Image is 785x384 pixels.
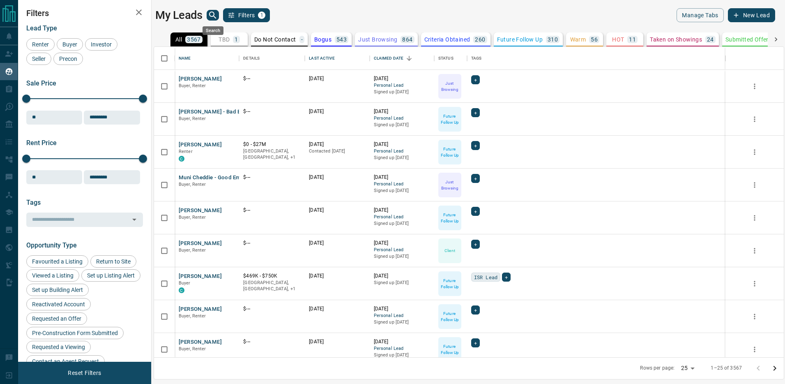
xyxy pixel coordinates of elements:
[439,343,460,356] p: Future Follow Up
[471,47,482,70] div: Tags
[179,287,184,293] div: condos.ca
[259,12,265,18] span: 1
[175,47,239,70] div: Name
[471,338,480,347] div: +
[374,141,430,148] p: [DATE]
[179,338,222,346] button: [PERSON_NAME]
[29,41,52,48] span: Renter
[374,187,430,194] p: Signed up [DATE]
[243,273,301,280] p: $469K - $750K
[179,248,206,253] span: Buyer, Renter
[474,76,477,84] span: +
[438,47,454,70] div: Status
[57,38,83,51] div: Buyer
[374,273,430,280] p: [DATE]
[374,174,430,181] p: [DATE]
[243,207,301,214] p: $---
[88,41,115,48] span: Investor
[711,365,742,372] p: 1–25 of 3567
[179,346,206,352] span: Buyer, Renter
[309,75,365,82] p: [DATE]
[203,26,223,35] div: Search
[678,362,698,374] div: 25
[309,174,365,181] p: [DATE]
[60,41,80,48] span: Buyer
[374,352,430,359] p: Signed up [DATE]
[93,258,134,265] span: Return to Site
[374,47,404,70] div: Claimed Date
[748,146,761,158] button: more
[548,37,558,42] p: 310
[434,47,467,70] div: Status
[424,37,470,42] p: Criteria Obtained
[187,37,201,42] p: 3567
[155,9,203,22] h1: My Leads
[748,278,761,290] button: more
[26,255,88,268] div: Favourited a Listing
[374,305,430,312] p: [DATE]
[53,53,83,65] div: Precon
[650,37,702,42] p: Taken on Showings
[725,37,769,42] p: Submitted Offer
[471,174,480,183] div: +
[243,338,301,345] p: $---
[179,240,222,248] button: [PERSON_NAME]
[179,141,222,149] button: [PERSON_NAME]
[207,10,219,21] button: search button
[309,273,365,280] p: [DATE]
[374,312,430,319] span: Personal Lead
[677,8,723,22] button: Manage Tabs
[374,345,430,352] span: Personal Lead
[748,343,761,356] button: more
[56,56,80,62] span: Precon
[243,141,301,148] p: $0 - $27M
[374,75,430,82] p: [DATE]
[85,38,117,51] div: Investor
[309,148,365,155] p: Contacted [DATE]
[374,247,430,254] span: Personal Lead
[471,108,480,117] div: +
[26,8,143,18] h2: Filters
[309,47,334,70] div: Last Active
[29,358,102,365] span: Contact an Agent Request
[175,37,182,42] p: All
[179,83,206,88] span: Buyer, Renter
[179,280,191,286] span: Buyer
[29,301,88,308] span: Reactivated Account
[403,53,415,64] button: Sort
[179,156,184,162] div: condos.ca
[223,8,270,22] button: Filters1
[374,220,430,227] p: Signed up [DATE]
[26,24,57,32] span: Lead Type
[439,146,460,158] p: Future Follow Up
[728,8,775,22] button: New Lead
[179,47,191,70] div: Name
[243,148,301,161] p: Toronto
[243,108,301,115] p: $---
[502,273,511,282] div: +
[179,273,222,280] button: [PERSON_NAME]
[474,240,477,248] span: +
[497,37,543,42] p: Future Follow Up
[374,319,430,326] p: Signed up [DATE]
[179,149,193,154] span: Renter
[29,258,85,265] span: Favourited a Listing
[444,248,455,254] p: Client
[374,89,430,95] p: Signed up [DATE]
[309,338,365,345] p: [DATE]
[629,37,636,42] p: 11
[254,37,296,42] p: Do Not Contact
[439,310,460,323] p: Future Follow Up
[748,80,761,93] button: more
[179,313,206,319] span: Buyer, Renter
[29,315,84,322] span: Requested an Offer
[474,141,477,150] span: +
[374,108,430,115] p: [DATE]
[591,37,598,42] p: 56
[439,113,460,125] p: Future Follow Up
[505,273,508,281] span: +
[84,272,138,279] span: Set up Listing Alert
[305,47,369,70] div: Last Active
[179,116,206,121] span: Buyer, Renter
[748,179,761,191] button: more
